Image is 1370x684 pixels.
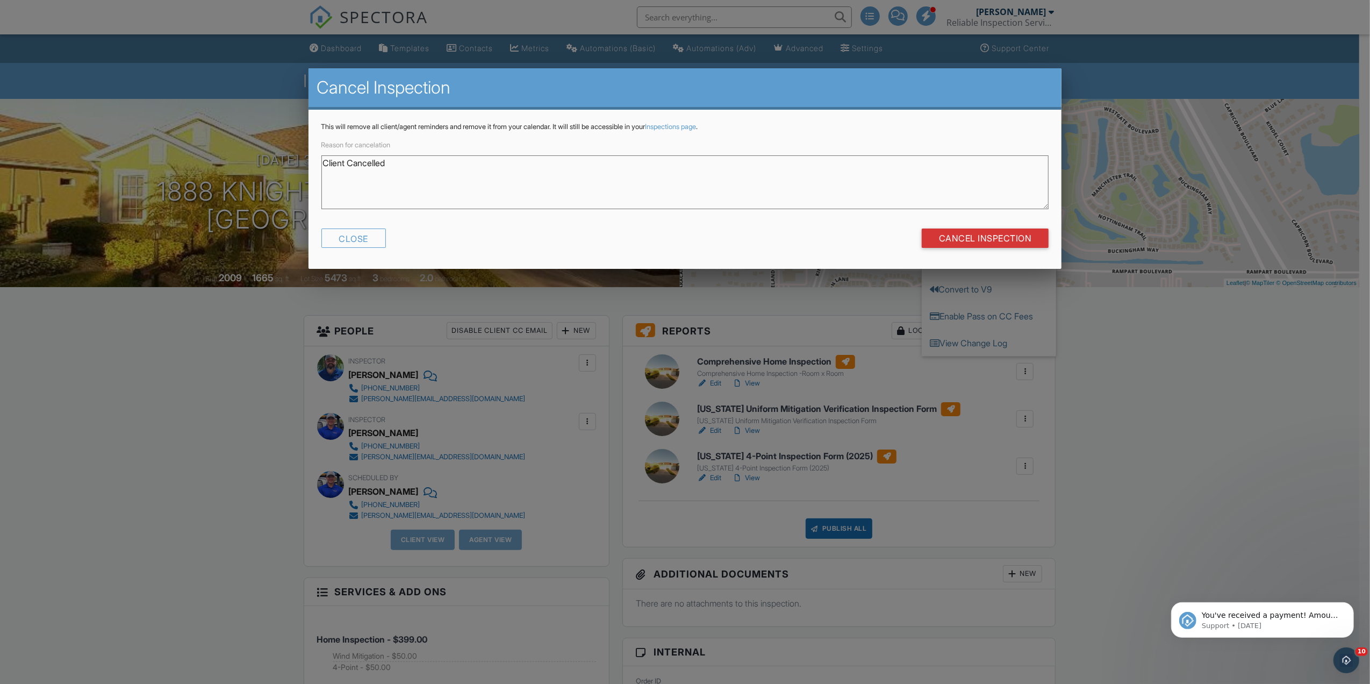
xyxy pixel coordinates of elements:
[1333,647,1359,673] iframe: Intercom live chat
[1155,580,1370,655] iframe: Intercom notifications message
[645,123,697,131] a: Inspections page
[321,141,391,149] label: Reason for cancelation
[321,229,386,248] div: Close
[922,229,1049,248] input: Cancel Inspection
[317,77,1053,98] h2: Cancel Inspection
[1355,647,1368,656] span: 10
[321,123,1049,131] p: This will remove all client/agent reminders and remove it from your calendar. It will still be ac...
